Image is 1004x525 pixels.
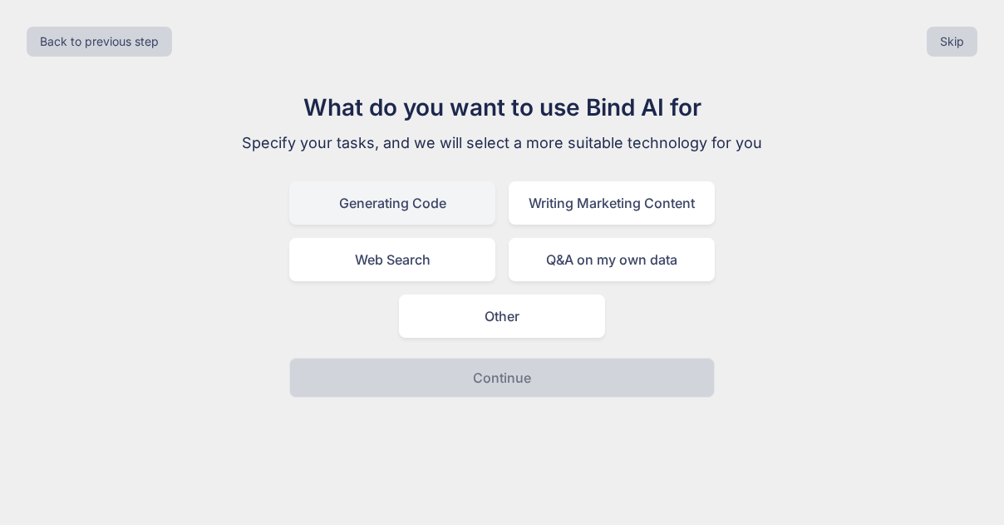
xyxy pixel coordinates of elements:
[289,238,495,281] div: Web Search
[289,181,495,225] div: Generating Code
[27,27,172,57] button: Back to previous step
[289,358,715,398] button: Continue
[509,181,715,225] div: Writing Marketing Content
[927,27,977,57] button: Skip
[509,238,715,281] div: Q&A on my own data
[399,295,605,338] div: Other
[473,368,531,388] p: Continue
[223,90,781,125] h1: What do you want to use Bind AI for
[223,131,781,155] p: Specify your tasks, and we will select a more suitable technology for you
